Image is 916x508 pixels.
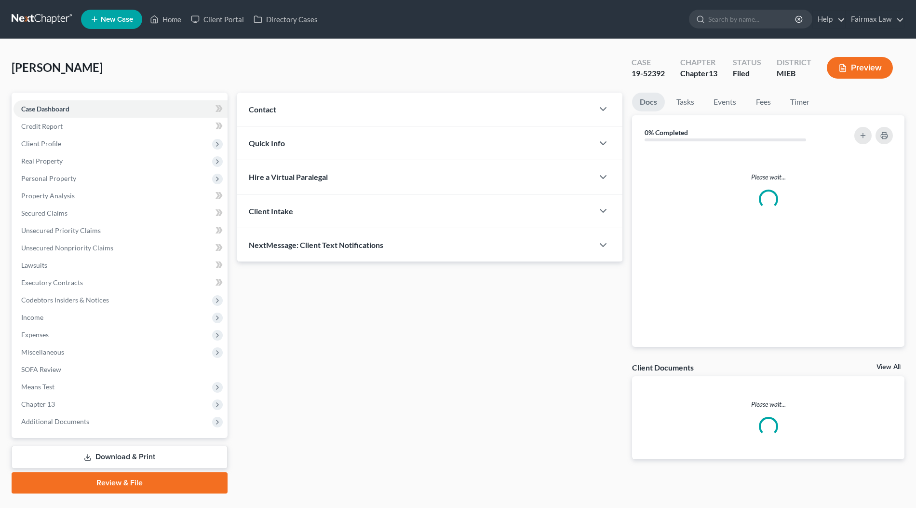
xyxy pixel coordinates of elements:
span: Miscellaneous [21,348,64,356]
span: Lawsuits [21,261,47,269]
div: Client Documents [632,362,694,372]
span: Personal Property [21,174,76,182]
span: NextMessage: Client Text Notifications [249,240,383,249]
span: Property Analysis [21,192,75,200]
span: Income [21,313,43,321]
p: Please wait... [632,399,904,409]
span: Hire a Virtual Paralegal [249,172,328,181]
a: Unsecured Priority Claims [13,222,228,239]
span: Additional Documents [21,417,89,426]
span: Unsecured Priority Claims [21,226,101,234]
span: Client Intake [249,206,293,216]
a: Home [145,11,186,28]
a: Tasks [669,93,702,111]
span: Contact [249,105,276,114]
input: Search by name... [708,10,796,28]
span: New Case [101,16,133,23]
a: Fairmax Law [846,11,904,28]
div: Case [632,57,665,68]
span: 13 [709,69,717,78]
span: Expenses [21,330,49,339]
button: Preview [827,57,893,79]
div: Chapter [680,68,717,79]
div: MIEB [777,68,811,79]
a: Directory Cases [249,11,323,28]
a: Timer [782,93,817,111]
a: Fees [748,93,779,111]
span: [PERSON_NAME] [12,60,103,74]
a: SOFA Review [13,361,228,378]
p: Please wait... [640,172,897,182]
span: Credit Report [21,122,63,130]
a: Secured Claims [13,205,228,222]
div: Status [733,57,761,68]
a: Credit Report [13,118,228,135]
span: Real Property [21,157,63,165]
span: Quick Info [249,138,285,148]
span: Secured Claims [21,209,67,217]
a: Client Portal [186,11,249,28]
span: SOFA Review [21,365,61,373]
a: Review & File [12,472,228,494]
div: Filed [733,68,761,79]
span: Unsecured Nonpriority Claims [21,244,113,252]
a: Executory Contracts [13,274,228,291]
span: Case Dashboard [21,105,69,113]
span: Executory Contracts [21,278,83,287]
div: Chapter [680,57,717,68]
a: Docs [632,93,665,111]
a: View All [876,364,901,371]
span: Means Test [21,383,54,391]
a: Help [813,11,845,28]
div: 19-52392 [632,68,665,79]
a: Events [706,93,744,111]
a: Lawsuits [13,257,228,274]
a: Unsecured Nonpriority Claims [13,239,228,257]
strong: 0% Completed [645,128,688,137]
a: Property Analysis [13,187,228,205]
a: Case Dashboard [13,100,228,118]
span: Codebtors Insiders & Notices [21,296,109,304]
a: Download & Print [12,446,228,468]
span: Client Profile [21,139,61,148]
div: District [777,57,811,68]
span: Chapter 13 [21,400,55,408]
